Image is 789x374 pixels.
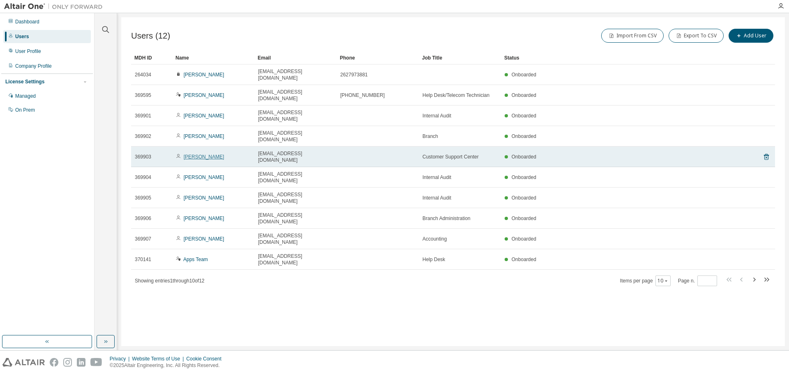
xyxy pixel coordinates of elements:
div: Dashboard [15,18,39,25]
span: 369907 [135,236,151,242]
span: [EMAIL_ADDRESS][DOMAIN_NAME] [258,253,333,266]
span: Onboarded [512,133,536,139]
span: Onboarded [512,113,536,119]
span: [EMAIL_ADDRESS][DOMAIN_NAME] [258,109,333,122]
a: [PERSON_NAME] [184,154,224,160]
span: Onboarded [512,92,536,98]
span: [EMAIL_ADDRESS][DOMAIN_NAME] [258,130,333,143]
span: Help Desk [422,256,445,263]
span: [EMAIL_ADDRESS][DOMAIN_NAME] [258,232,333,246]
button: 10 [657,278,669,284]
span: Page n. [678,275,717,286]
span: [EMAIL_ADDRESS][DOMAIN_NAME] [258,191,333,204]
img: Altair One [4,2,107,11]
span: Customer Support Center [422,154,479,160]
span: 264034 [135,71,151,78]
div: License Settings [5,78,44,85]
span: Internal Audit [422,174,451,181]
div: Name [175,51,251,64]
span: Onboarded [512,154,536,160]
div: On Prem [15,107,35,113]
p: © 2025 Altair Engineering, Inc. All Rights Reserved. [110,362,226,369]
span: [EMAIL_ADDRESS][DOMAIN_NAME] [258,89,333,102]
img: linkedin.svg [77,358,85,367]
span: 369905 [135,195,151,201]
div: Website Terms of Use [132,356,186,362]
span: 369903 [135,154,151,160]
span: Onboarded [512,174,536,180]
span: 369901 [135,112,151,119]
span: [EMAIL_ADDRESS][DOMAIN_NAME] [258,150,333,163]
a: [PERSON_NAME] [184,236,224,242]
button: Import From CSV [601,29,664,43]
div: Status [504,51,732,64]
span: 369906 [135,215,151,222]
span: 369902 [135,133,151,140]
a: [PERSON_NAME] [184,133,224,139]
div: MDH ID [134,51,169,64]
span: Internal Audit [422,112,451,119]
a: [PERSON_NAME] [184,92,224,98]
div: Cookie Consent [186,356,226,362]
span: Onboarded [512,236,536,242]
span: [EMAIL_ADDRESS][DOMAIN_NAME] [258,171,333,184]
div: User Profile [15,48,41,55]
span: 369904 [135,174,151,181]
img: youtube.svg [90,358,102,367]
span: Onboarded [512,195,536,201]
a: Apps Team [183,257,208,262]
span: [PHONE_NUMBER] [340,92,385,99]
span: 2627973881 [340,71,368,78]
div: Privacy [110,356,132,362]
a: [PERSON_NAME] [184,195,224,201]
a: [PERSON_NAME] [184,113,224,119]
span: Users (12) [131,31,170,41]
div: Phone [340,51,415,64]
span: [EMAIL_ADDRESS][DOMAIN_NAME] [258,68,333,81]
button: Export To CSV [669,29,724,43]
span: Onboarded [512,257,536,262]
img: facebook.svg [50,358,58,367]
span: 370141 [135,256,151,263]
span: Accounting [422,236,447,242]
span: Help Desk/Telecom Technician [422,92,489,99]
span: Items per page [620,275,671,286]
span: [EMAIL_ADDRESS][DOMAIN_NAME] [258,212,333,225]
div: Email [258,51,333,64]
a: [PERSON_NAME] [184,216,224,221]
button: Add User [729,29,773,43]
div: Users [15,33,29,40]
span: 369595 [135,92,151,99]
span: Onboarded [512,216,536,221]
span: Branch [422,133,438,140]
div: Company Profile [15,63,52,69]
span: Branch Administration [422,215,471,222]
span: Onboarded [512,72,536,78]
img: altair_logo.svg [2,358,45,367]
span: Showing entries 1 through 10 of 12 [135,278,205,284]
img: instagram.svg [63,358,72,367]
div: Managed [15,93,36,99]
span: Internal Audit [422,195,451,201]
a: [PERSON_NAME] [184,174,224,180]
div: Job Title [422,51,498,64]
a: [PERSON_NAME] [184,72,224,78]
